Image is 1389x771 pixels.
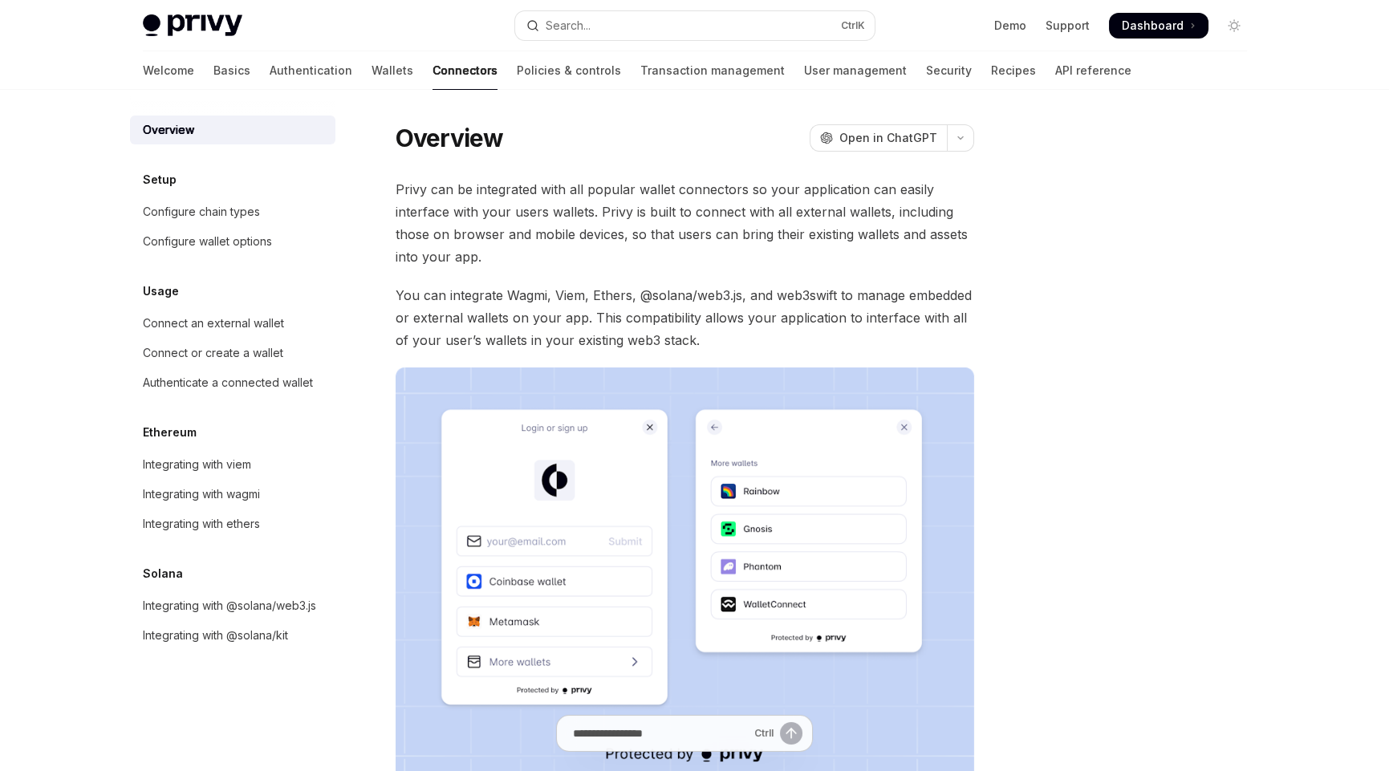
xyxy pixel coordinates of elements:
[143,282,179,301] h5: Usage
[143,343,283,363] div: Connect or create a wallet
[130,450,335,479] a: Integrating with viem
[143,455,251,474] div: Integrating with viem
[396,178,974,268] span: Privy can be integrated with all popular wallet connectors so your application can easily interfa...
[143,564,183,583] h5: Solana
[810,124,947,152] button: Open in ChatGPT
[1046,18,1090,34] a: Support
[1109,13,1208,39] a: Dashboard
[130,309,335,338] a: Connect an external wallet
[780,722,802,745] button: Send message
[130,339,335,367] a: Connect or create a wallet
[640,51,785,90] a: Transaction management
[143,202,260,221] div: Configure chain types
[143,120,194,140] div: Overview
[130,509,335,538] a: Integrating with ethers
[130,227,335,256] a: Configure wallet options
[130,197,335,226] a: Configure chain types
[270,51,352,90] a: Authentication
[143,14,242,37] img: light logo
[573,716,748,751] input: Ask a question...
[130,116,335,144] a: Overview
[130,480,335,509] a: Integrating with wagmi
[1122,18,1184,34] span: Dashboard
[143,596,316,615] div: Integrating with @solana/web3.js
[517,51,621,90] a: Policies & controls
[143,314,284,333] div: Connect an external wallet
[143,485,260,504] div: Integrating with wagmi
[396,124,504,152] h1: Overview
[804,51,907,90] a: User management
[372,51,413,90] a: Wallets
[515,11,875,40] button: Open search
[143,423,197,442] h5: Ethereum
[433,51,498,90] a: Connectors
[1055,51,1131,90] a: API reference
[926,51,972,90] a: Security
[143,232,272,251] div: Configure wallet options
[839,130,937,146] span: Open in ChatGPT
[841,19,865,32] span: Ctrl K
[1221,13,1247,39] button: Toggle dark mode
[143,373,313,392] div: Authenticate a connected wallet
[396,284,974,351] span: You can integrate Wagmi, Viem, Ethers, @solana/web3.js, and web3swift to manage embedded or exter...
[994,18,1026,34] a: Demo
[143,514,260,534] div: Integrating with ethers
[143,626,288,645] div: Integrating with @solana/kit
[213,51,250,90] a: Basics
[143,51,194,90] a: Welcome
[143,170,177,189] h5: Setup
[130,368,335,397] a: Authenticate a connected wallet
[130,591,335,620] a: Integrating with @solana/web3.js
[546,16,591,35] div: Search...
[130,621,335,650] a: Integrating with @solana/kit
[991,51,1036,90] a: Recipes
